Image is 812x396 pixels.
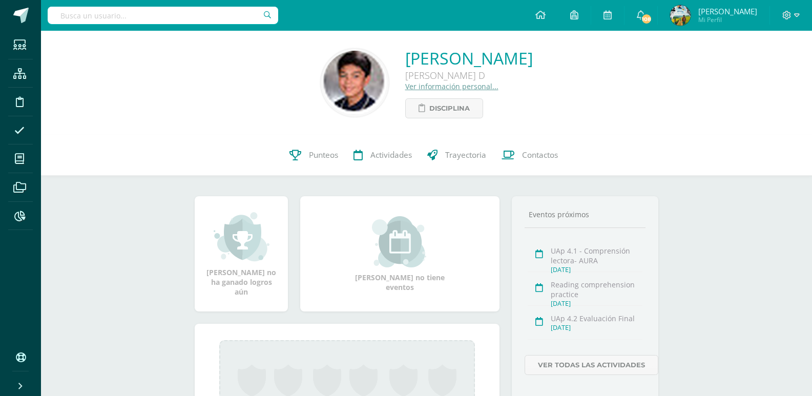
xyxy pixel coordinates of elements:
[494,135,566,176] a: Contactos
[522,150,558,160] span: Contactos
[405,47,533,69] a: [PERSON_NAME]
[405,69,533,81] div: [PERSON_NAME] D
[698,6,757,16] span: [PERSON_NAME]
[641,13,652,25] span: 108
[405,81,498,91] a: Ver información personal...
[551,299,642,308] div: [DATE]
[445,150,486,160] span: Trayectoria
[670,5,691,26] img: 68dc05d322f312bf24d9602efa4c3a00.png
[420,135,494,176] a: Trayectoria
[551,280,642,299] div: Reading comprehension practice
[323,51,387,115] img: e6a2d6d3f31c7d24dcf8bb0945753de1.png
[309,150,338,160] span: Punteos
[349,216,451,292] div: [PERSON_NAME] no tiene eventos
[405,98,483,118] a: Disciplina
[346,135,420,176] a: Actividades
[205,211,278,297] div: [PERSON_NAME] no ha ganado logros aún
[551,314,642,323] div: UAp 4.2 Evaluación Final
[698,15,757,24] span: Mi Perfil
[370,150,412,160] span: Actividades
[214,211,269,262] img: achievement_small.png
[551,323,642,332] div: [DATE]
[429,99,470,118] span: Disciplina
[525,355,658,375] a: Ver todas las actividades
[282,135,346,176] a: Punteos
[525,210,646,219] div: Eventos próximos
[551,265,642,274] div: [DATE]
[372,216,428,267] img: event_small.png
[551,246,642,265] div: UAp 4.1 - Comprensión lectora- AURA
[48,7,278,24] input: Busca un usuario...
